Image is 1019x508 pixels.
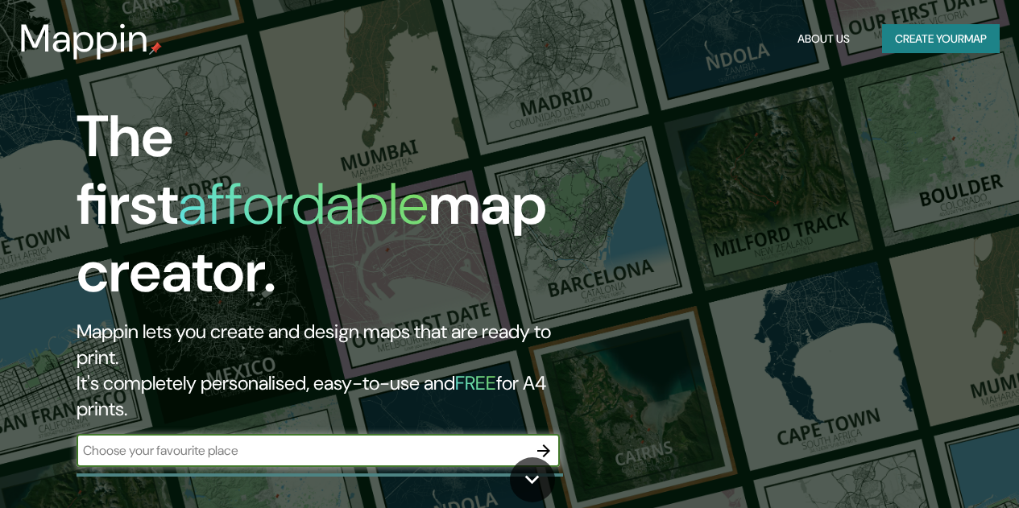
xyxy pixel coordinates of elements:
h1: affordable [178,167,429,242]
h1: The first map creator. [77,103,586,319]
button: Create yourmap [882,24,1000,54]
img: mappin-pin [149,42,162,55]
h2: Mappin lets you create and design maps that are ready to print. It's completely personalised, eas... [77,319,586,422]
h5: FREE [455,370,496,395]
button: About Us [791,24,856,54]
input: Choose your favourite place [77,441,528,460]
h3: Mappin [19,16,149,61]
